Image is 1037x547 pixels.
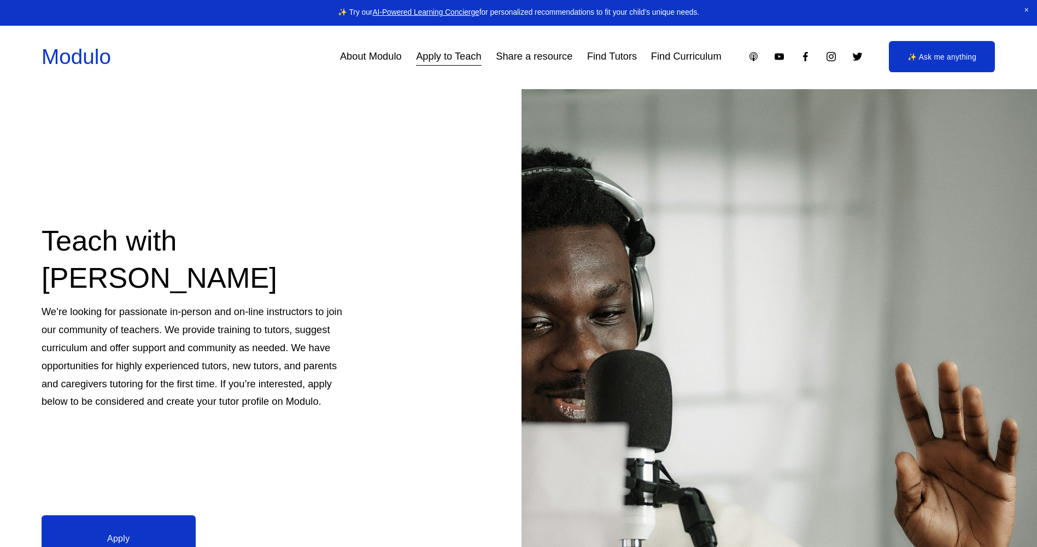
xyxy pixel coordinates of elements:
a: Modulo [42,45,111,68]
a: Facebook [800,51,811,62]
a: Share a resource [496,46,572,67]
a: AI-Powered Learning Concierge [372,8,479,16]
p: We’re looking for passionate in-person and on-line instructors to join our community of teachers.... [42,303,355,411]
a: About Modulo [340,46,402,67]
a: YouTube [774,51,785,62]
a: Instagram [825,51,837,62]
a: Find Tutors [587,46,637,67]
a: Apple Podcasts [748,51,759,62]
a: Find Curriculum [651,46,722,67]
a: Twitter [852,51,863,62]
a: ✨ Ask me anything [889,41,995,72]
a: Apply to Teach [416,46,481,67]
h2: Teach with [PERSON_NAME] [42,222,355,297]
